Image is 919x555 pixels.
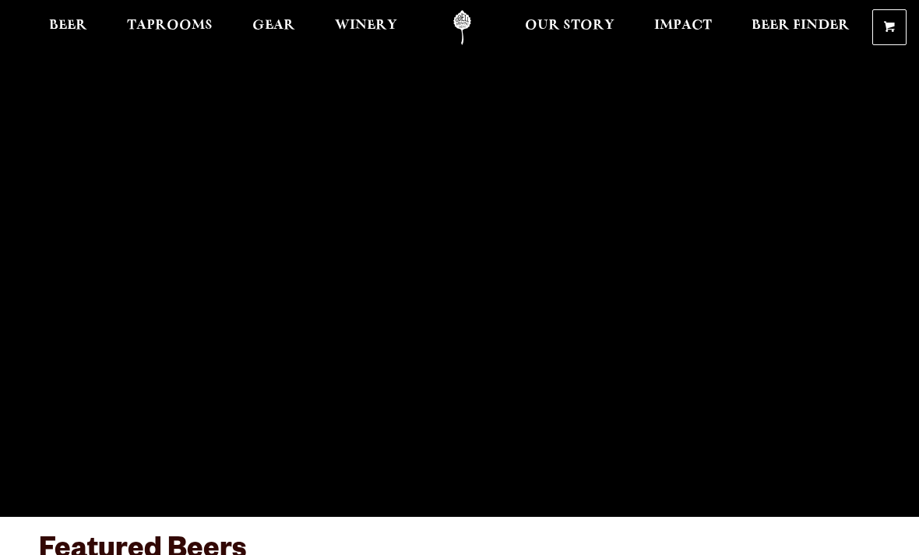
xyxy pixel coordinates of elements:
[654,19,712,32] span: Impact
[325,10,407,45] a: Winery
[39,10,97,45] a: Beer
[127,19,213,32] span: Taprooms
[752,19,850,32] span: Beer Finder
[117,10,223,45] a: Taprooms
[335,19,397,32] span: Winery
[49,19,87,32] span: Beer
[525,19,614,32] span: Our Story
[515,10,625,45] a: Our Story
[433,10,491,45] a: Odell Home
[252,19,295,32] span: Gear
[242,10,305,45] a: Gear
[741,10,860,45] a: Beer Finder
[644,10,722,45] a: Impact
